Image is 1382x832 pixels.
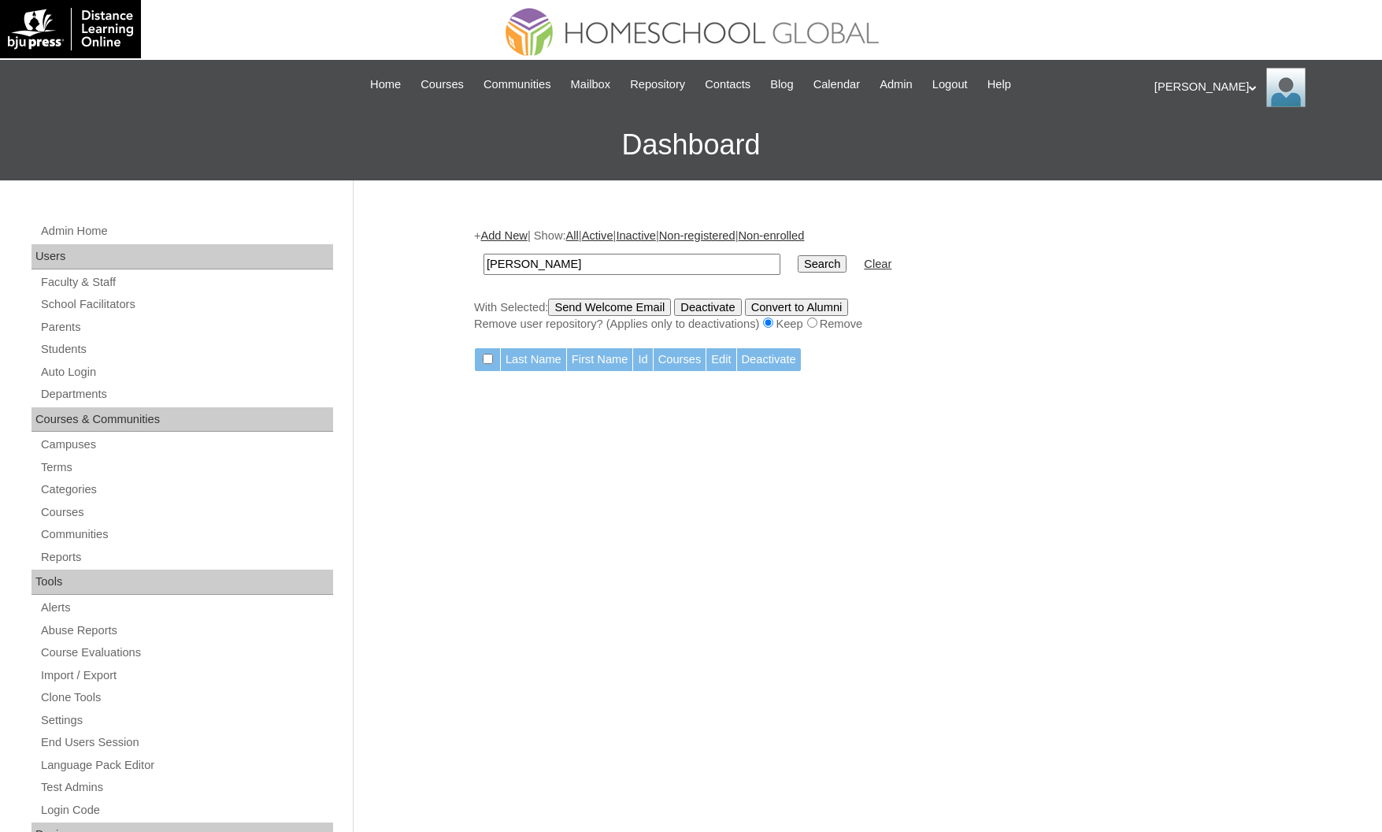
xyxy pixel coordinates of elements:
a: Mailbox [563,76,619,94]
a: Admin [872,76,921,94]
span: Help [987,76,1011,94]
a: Alerts [39,598,333,618]
a: Language Pack Editor [39,756,333,775]
a: Settings [39,711,333,730]
span: Home [370,76,401,94]
a: Inactive [616,229,656,242]
a: End Users Session [39,733,333,752]
a: Login Code [39,800,333,820]
span: Mailbox [571,76,611,94]
a: Course Evaluations [39,643,333,663]
td: Last Name [501,348,566,371]
a: Abuse Reports [39,621,333,641]
span: Contacts [705,76,750,94]
a: Departments [39,384,333,404]
span: Communities [484,76,551,94]
input: Search [484,254,780,275]
a: All [566,229,579,242]
div: Tools [31,570,333,595]
span: Admin [880,76,913,94]
a: Test Admins [39,778,333,797]
a: School Facilitators [39,295,333,314]
div: With Selected: [474,299,1254,332]
a: Parents [39,318,333,337]
span: Repository [630,76,685,94]
div: Courses & Communities [31,407,333,433]
a: Repository [622,76,693,94]
a: Communities [476,76,559,94]
a: Calendar [806,76,868,94]
div: Remove user repository? (Applies only to deactivations) Keep Remove [474,316,1254,332]
a: Help [980,76,1019,94]
h3: Dashboard [8,110,1374,180]
a: Courses [413,76,472,94]
td: Id [633,348,652,371]
a: Clone Tools [39,688,333,708]
a: Logout [924,76,976,94]
a: Reports [39,548,333,567]
input: Search [798,255,847,273]
a: Home [362,76,409,94]
a: Admin Home [39,221,333,241]
a: Active [582,229,613,242]
input: Convert to Alumni [745,299,849,316]
a: Import / Export [39,666,333,685]
a: Courses [39,503,333,522]
input: Send Welcome Email [548,299,671,316]
a: Contacts [697,76,758,94]
img: logo-white.png [8,8,133,50]
a: Campuses [39,435,333,455]
input: Deactivate [674,299,741,316]
a: Non-enrolled [738,229,804,242]
a: Faculty & Staff [39,273,333,292]
a: Add New [480,229,527,242]
span: Blog [770,76,793,94]
td: Edit [706,348,735,371]
div: [PERSON_NAME] [1154,68,1366,107]
a: Auto Login [39,362,333,382]
span: Courses [421,76,464,94]
div: + | Show: | | | | [474,228,1254,332]
span: Calendar [813,76,860,94]
td: Courses [654,348,706,371]
td: Deactivate [737,348,801,371]
a: Categories [39,480,333,500]
a: Clear [864,258,891,270]
a: Blog [762,76,801,94]
span: Logout [932,76,968,94]
a: Students [39,340,333,359]
div: Users [31,244,333,269]
td: First Name [567,348,633,371]
img: Ariane Ebuen [1266,68,1306,107]
a: Non-registered [659,229,735,242]
a: Terms [39,458,333,477]
a: Communities [39,525,333,544]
